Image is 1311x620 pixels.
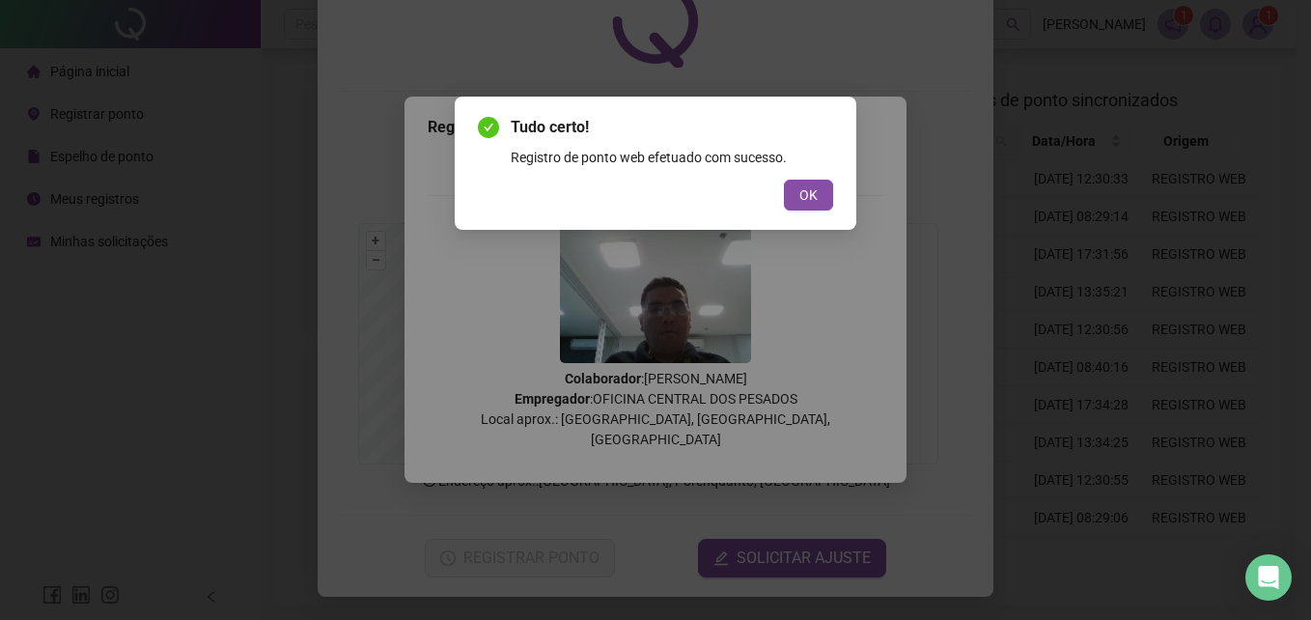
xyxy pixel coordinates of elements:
span: OK [799,184,818,206]
span: check-circle [478,117,499,138]
div: Registro de ponto web efetuado com sucesso. [511,147,833,168]
div: Open Intercom Messenger [1245,554,1292,601]
button: OK [784,180,833,211]
span: Tudo certo! [511,116,833,139]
